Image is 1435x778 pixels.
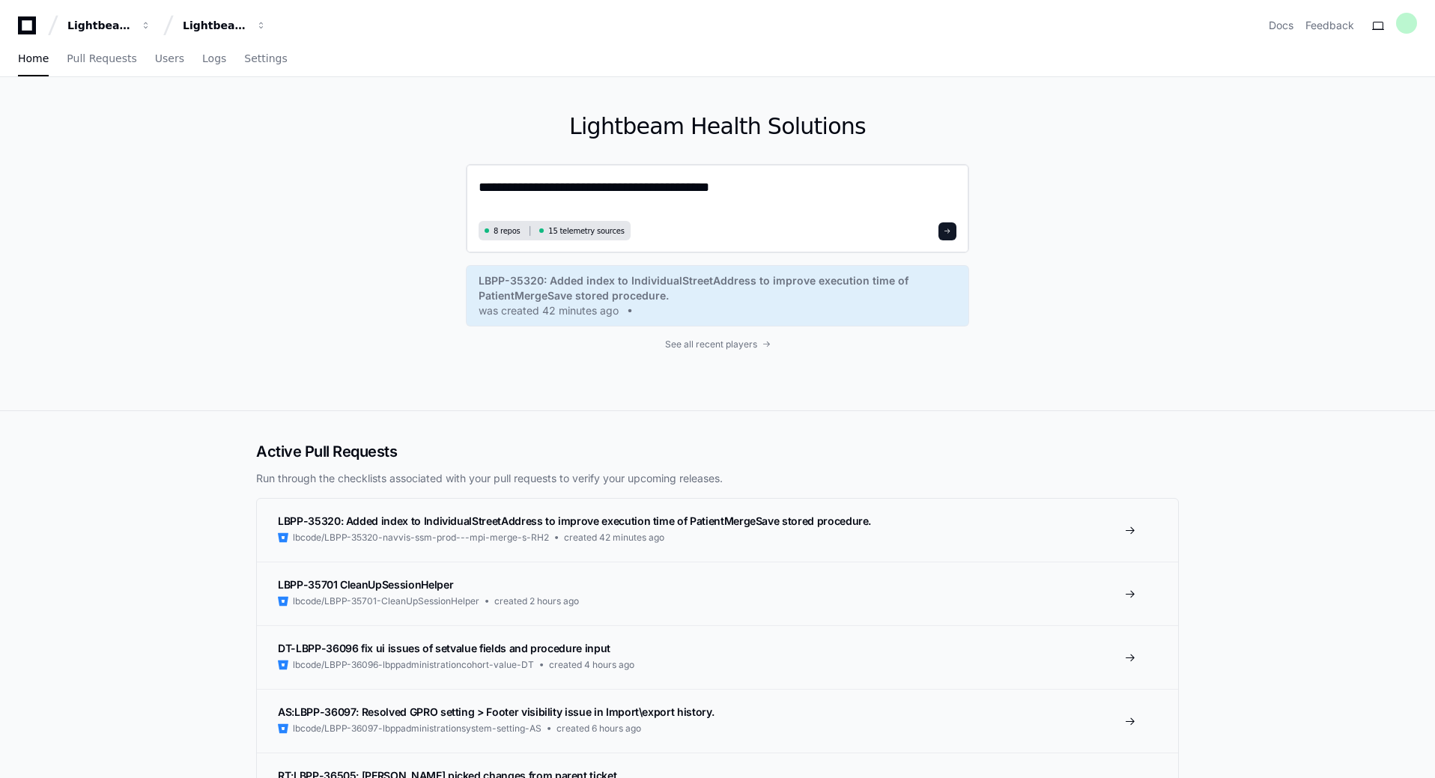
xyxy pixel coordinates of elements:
[278,642,610,654] span: DT-LBPP-36096 fix ui issues of setvalue fields and procedure input
[202,54,226,63] span: Logs
[18,42,49,76] a: Home
[293,723,541,735] span: lbcode/LBPP-36097-lbppadministrationsystem-setting-AS
[293,595,479,607] span: lbcode/LBPP-35701-CleanUpSessionHelper
[278,514,871,527] span: LBPP-35320: Added index to IndividualStreetAddress to improve execution time of PatientMergeSave ...
[466,113,969,140] h1: Lightbeam Health Solutions
[67,54,136,63] span: Pull Requests
[494,225,521,237] span: 8 repos
[18,54,49,63] span: Home
[479,273,956,318] a: LBPP-35320: Added index to IndividualStreetAddress to improve execution time of PatientMergeSave ...
[494,595,579,607] span: created 2 hours ago
[548,225,624,237] span: 15 telemetry sources
[564,532,664,544] span: created 42 minutes ago
[244,42,287,76] a: Settings
[256,441,1179,462] h2: Active Pull Requests
[278,578,453,591] span: LBPP-35701 CleanUpSessionHelper
[202,42,226,76] a: Logs
[67,18,132,33] div: Lightbeam Health
[257,499,1178,562] a: LBPP-35320: Added index to IndividualStreetAddress to improve execution time of PatientMergeSave ...
[256,471,1179,486] p: Run through the checklists associated with your pull requests to verify your upcoming releases.
[1269,18,1293,33] a: Docs
[61,12,157,39] button: Lightbeam Health
[155,54,184,63] span: Users
[549,659,634,671] span: created 4 hours ago
[466,338,969,350] a: See all recent players
[177,12,273,39] button: Lightbeam Health Solutions
[1305,18,1354,33] button: Feedback
[67,42,136,76] a: Pull Requests
[665,338,757,350] span: See all recent players
[479,273,956,303] span: LBPP-35320: Added index to IndividualStreetAddress to improve execution time of PatientMergeSave ...
[257,625,1178,689] a: DT-LBPP-36096 fix ui issues of setvalue fields and procedure inputlbcode/LBPP-36096-lbppadministr...
[278,705,714,718] span: AS:LBPP-36097: Resolved GPRO setting > Footer visibility issue in Import\export history.
[155,42,184,76] a: Users
[257,689,1178,753] a: AS:LBPP-36097: Resolved GPRO setting > Footer visibility issue in Import\export history.lbcode/LB...
[479,303,619,318] span: was created 42 minutes ago
[257,562,1178,625] a: LBPP-35701 CleanUpSessionHelperlbcode/LBPP-35701-CleanUpSessionHelpercreated 2 hours ago
[244,54,287,63] span: Settings
[556,723,641,735] span: created 6 hours ago
[183,18,247,33] div: Lightbeam Health Solutions
[293,659,534,671] span: lbcode/LBPP-36096-lbppadministrationcohort-value-DT
[293,532,549,544] span: lbcode/LBPP-35320-navvis-ssm-prod---mpi-merge-s-RH2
